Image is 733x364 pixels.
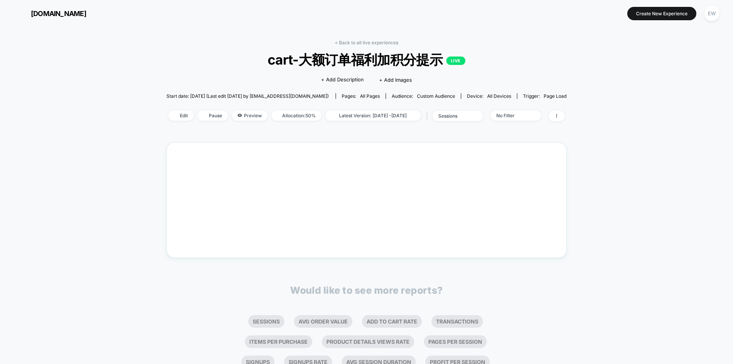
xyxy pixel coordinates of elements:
[335,40,398,45] a: < Back to all live experiences
[166,93,329,99] span: Start date: [DATE] (Last edit [DATE] by [EMAIL_ADDRESS][DOMAIN_NAME])
[294,315,352,328] li: Avg Order Value
[627,7,696,20] button: Create New Experience
[461,93,517,99] span: Device:
[168,110,194,121] span: Edit
[544,93,567,99] span: Page Load
[362,315,422,328] li: Add To Cart Rate
[417,93,455,99] span: Custom Audience
[232,110,268,121] span: Preview
[379,77,412,83] span: + Add Images
[325,110,421,121] span: Latest Version: [DATE] - [DATE]
[290,285,443,296] p: Would like to see more reports?
[31,10,86,18] span: [DOMAIN_NAME]
[342,93,380,99] div: Pages:
[197,110,228,121] span: Pause
[392,93,455,99] div: Audience:
[496,113,527,118] div: No Filter
[704,6,719,21] div: EW
[446,57,465,65] p: LIVE
[487,93,511,99] span: all devices
[425,110,433,121] span: |
[321,76,364,84] span: + Add Description
[702,6,722,21] button: EW
[322,335,414,348] li: Product Details Views Rate
[424,335,487,348] li: Pages Per Session
[523,93,567,99] div: Trigger:
[248,315,284,328] li: Sessions
[360,93,380,99] span: all pages
[438,113,469,119] div: sessions
[245,335,312,348] li: Items Per Purchase
[187,51,547,69] span: cart-大额订单福利加积分提示
[11,7,89,19] button: [DOMAIN_NAME]
[271,110,321,121] span: Allocation: 50%
[431,315,483,328] li: Transactions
